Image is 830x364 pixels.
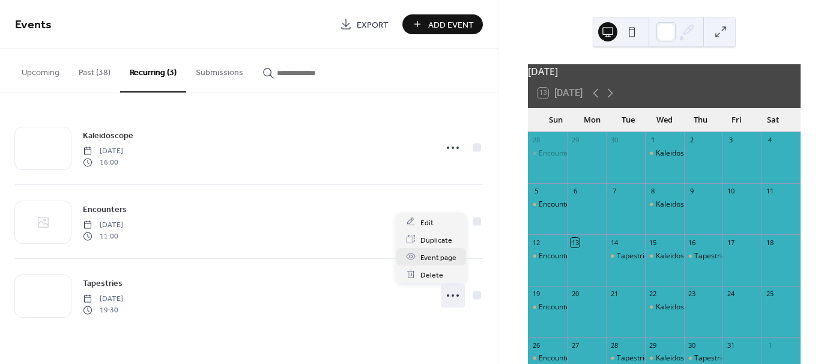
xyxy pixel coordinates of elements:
[571,290,580,299] div: 20
[656,251,700,261] div: Kaleidoscope
[656,353,700,363] div: Kaleidoscope
[765,187,774,196] div: 11
[528,148,567,159] div: Encounters
[571,187,580,196] div: 6
[726,136,735,145] div: 3
[532,136,541,145] div: 28
[649,136,658,145] div: 1
[688,187,697,196] div: 9
[83,305,123,315] span: 19:30
[83,294,123,305] span: [DATE]
[528,199,567,210] div: Encounters
[331,14,398,34] a: Export
[610,136,619,145] div: 30
[528,64,801,79] div: [DATE]
[357,19,389,31] span: Export
[765,238,774,247] div: 18
[420,251,456,264] span: Event page
[610,187,619,196] div: 7
[83,202,127,216] a: Encounters
[606,353,645,363] div: Tapestries
[646,108,682,132] div: Wed
[120,49,186,93] button: Recurring (3)
[539,148,577,159] div: Encounters
[617,251,652,261] div: Tapestries
[571,136,580,145] div: 29
[528,353,567,363] div: Encounters
[83,278,123,290] span: Tapestries
[649,187,658,196] div: 8
[688,238,697,247] div: 16
[186,49,253,91] button: Submissions
[656,148,700,159] div: Kaleidoscope
[12,49,69,91] button: Upcoming
[645,199,684,210] div: Kaleidoscope
[532,341,541,350] div: 26
[69,49,120,91] button: Past (38)
[682,108,718,132] div: Thu
[539,251,577,261] div: Encounters
[645,251,684,261] div: Kaleidoscope
[765,341,774,350] div: 1
[684,251,723,261] div: Tapestries
[726,341,735,350] div: 31
[610,341,619,350] div: 28
[656,302,700,312] div: Kaleidoscope
[645,148,684,159] div: Kaleidoscope
[420,216,434,229] span: Edit
[420,268,443,281] span: Delete
[83,231,123,241] span: 11:00
[610,290,619,299] div: 21
[645,353,684,363] div: Kaleidoscope
[645,302,684,312] div: Kaleidoscope
[539,302,577,312] div: Encounters
[718,108,754,132] div: Fri
[539,199,577,210] div: Encounters
[649,238,658,247] div: 15
[528,251,567,261] div: Encounters
[532,290,541,299] div: 19
[694,353,730,363] div: Tapestries
[694,251,730,261] div: Tapestries
[610,108,646,132] div: Tue
[617,353,652,363] div: Tapestries
[539,353,577,363] div: Encounters
[538,108,574,132] div: Sun
[571,341,580,350] div: 27
[83,157,123,168] span: 16:00
[765,290,774,299] div: 25
[528,302,567,312] div: Encounters
[688,341,697,350] div: 30
[402,14,483,34] button: Add Event
[15,13,52,37] span: Events
[610,238,619,247] div: 14
[428,19,474,31] span: Add Event
[649,341,658,350] div: 29
[688,136,697,145] div: 2
[765,136,774,145] div: 4
[83,130,133,142] span: Kaleidoscope
[532,187,541,196] div: 5
[83,129,133,142] a: Kaleidoscope
[83,204,127,216] span: Encounters
[532,238,541,247] div: 12
[83,276,123,290] a: Tapestries
[755,108,791,132] div: Sat
[726,187,735,196] div: 10
[688,290,697,299] div: 23
[574,108,610,132] div: Mon
[83,146,123,157] span: [DATE]
[649,290,658,299] div: 22
[656,199,700,210] div: Kaleidoscope
[571,238,580,247] div: 13
[83,220,123,231] span: [DATE]
[420,234,452,246] span: Duplicate
[726,238,735,247] div: 17
[684,353,723,363] div: Tapestries
[726,290,735,299] div: 24
[606,251,645,261] div: Tapestries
